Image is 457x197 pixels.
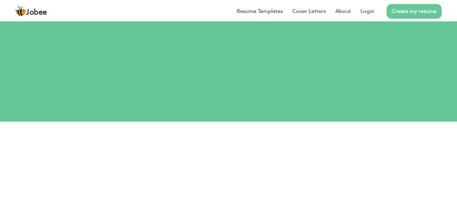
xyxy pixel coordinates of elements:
a: Resume Templates [237,7,283,15]
a: Jobee [15,6,47,17]
a: Cover Letters [292,7,326,15]
a: Login [360,7,374,15]
span: Jobee [26,9,47,16]
img: jobee.io [15,6,26,17]
a: About [335,7,351,15]
a: Create my resume [387,4,442,19]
